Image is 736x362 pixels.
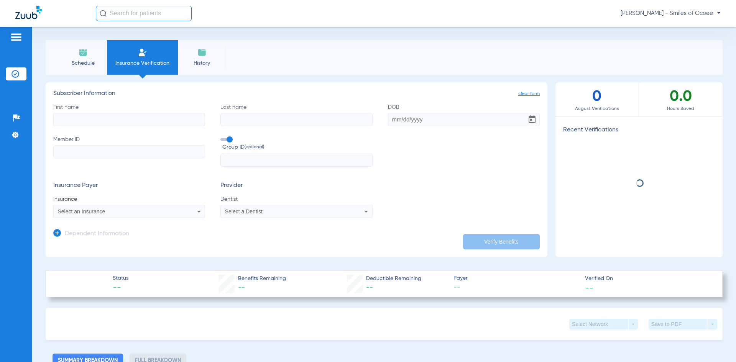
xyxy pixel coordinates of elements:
button: Verify Benefits [463,234,540,249]
h3: Recent Verifications [555,126,723,134]
span: Schedule [65,59,101,67]
span: clear form [518,90,540,98]
span: Dentist [220,195,372,203]
small: (optional) [245,143,264,151]
input: Member ID [53,145,205,158]
input: Search for patients [96,6,192,21]
label: DOB [388,103,540,126]
span: August Verifications [555,105,639,113]
img: hamburger-icon [10,33,22,42]
input: DOBOpen calendar [388,113,540,126]
img: Search Icon [100,10,107,17]
img: Schedule [79,48,88,57]
input: First name [53,113,205,126]
div: 0.0 [639,82,723,116]
h3: Provider [220,182,372,190]
div: 0 [555,82,639,116]
span: Insurance Verification [113,59,172,67]
span: Status [113,274,128,282]
span: -- [238,284,245,291]
h3: Insurance Payer [53,182,205,190]
input: Last name [220,113,372,126]
span: Select an Insurance [58,208,105,215]
img: History [197,48,207,57]
span: -- [453,283,578,292]
span: -- [585,283,593,292]
span: -- [366,284,373,291]
label: Last name [220,103,372,126]
span: Group ID [222,143,372,151]
button: Open calendar [524,112,540,127]
span: Insurance [53,195,205,203]
img: Manual Insurance Verification [138,48,147,57]
img: Zuub Logo [15,6,42,19]
span: Hours Saved [639,105,723,113]
span: Deductible Remaining [366,275,421,283]
h3: Dependent Information [65,230,129,238]
span: History [184,59,220,67]
span: Benefits Remaining [238,275,286,283]
h3: Subscriber Information [53,90,540,98]
label: First name [53,103,205,126]
span: Payer [453,274,578,282]
span: Select a Dentist [225,208,263,215]
span: -- [113,283,128,293]
span: [PERSON_NAME] - Smiles of Ocoee [621,10,721,17]
label: Member ID [53,136,205,167]
span: Verified On [585,275,710,283]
